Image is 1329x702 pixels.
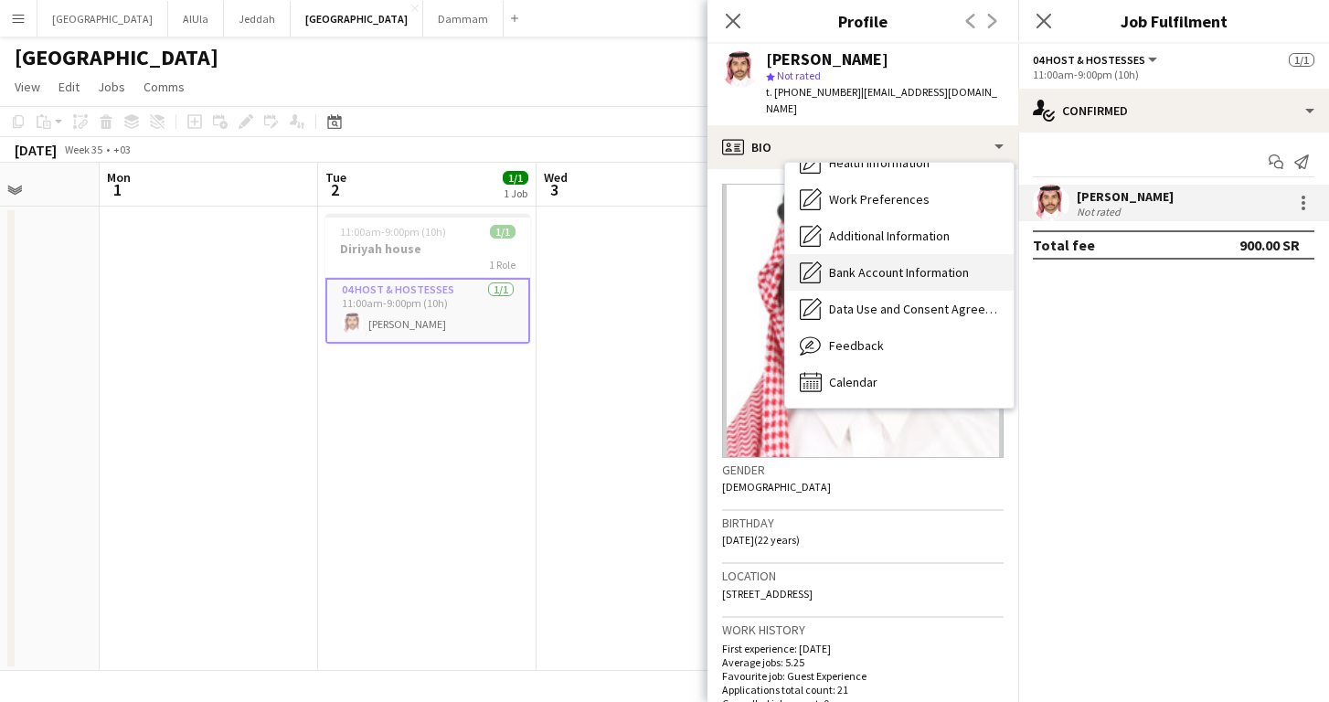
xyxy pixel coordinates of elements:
div: Work Preferences [785,181,1014,218]
span: Not rated [777,69,821,82]
span: t. [PHONE_NUMBER] [766,85,861,99]
div: [DATE] [15,141,57,159]
p: Average jobs: 5.25 [722,655,1004,669]
span: Comms [144,79,185,95]
span: 1 [104,179,131,200]
span: [STREET_ADDRESS] [722,587,813,601]
div: Total fee [1033,236,1095,254]
span: Calendar [829,374,877,390]
span: [DATE] (22 years) [722,533,800,547]
span: Tue [325,169,346,186]
div: Bank Account Information [785,254,1014,291]
h3: Gender [722,462,1004,478]
span: Wed [544,169,568,186]
span: View [15,79,40,95]
div: Data Use and Consent Agreement [785,291,1014,327]
span: Edit [58,79,80,95]
button: 04 Host & Hostesses [1033,53,1160,67]
div: Health Information [785,144,1014,181]
h1: [GEOGRAPHIC_DATA] [15,44,218,71]
span: 2 [323,179,346,200]
span: 3 [541,179,568,200]
div: [PERSON_NAME] [1077,188,1174,205]
h3: Birthday [722,515,1004,531]
span: Mon [107,169,131,186]
span: 1/1 [490,225,516,239]
span: | [EMAIL_ADDRESS][DOMAIN_NAME] [766,85,997,115]
span: Health Information [829,154,930,171]
span: Work Preferences [829,191,930,207]
p: First experience: [DATE] [722,642,1004,655]
div: [PERSON_NAME] [766,51,888,68]
span: 11:00am-9:00pm (10h) [340,225,446,239]
p: Applications total count: 21 [722,683,1004,697]
img: Crew avatar or photo [722,184,1004,458]
span: 04 Host & Hostesses [1033,53,1145,67]
h3: Job Fulfilment [1018,9,1329,33]
span: 1/1 [503,171,528,185]
div: Bio [707,125,1018,169]
span: Bank Account Information [829,264,969,281]
div: Feedback [785,327,1014,364]
span: Data Use and Consent Agreement [829,301,999,317]
div: Confirmed [1018,89,1329,133]
h3: Diriyah house [325,240,530,257]
div: Calendar [785,364,1014,400]
app-card-role: 04 Host & Hostesses1/111:00am-9:00pm (10h)[PERSON_NAME] [325,278,530,344]
div: Not rated [1077,205,1124,218]
div: Additional Information [785,218,1014,254]
p: Favourite job: Guest Experience [722,669,1004,683]
span: Feedback [829,337,884,354]
button: AlUla [168,1,224,37]
div: 11:00am-9:00pm (10h) [1033,68,1314,81]
a: Edit [51,75,87,99]
a: Comms [136,75,192,99]
div: 900.00 SR [1239,236,1300,254]
a: Jobs [90,75,133,99]
app-job-card: 11:00am-9:00pm (10h)1/1Diriyah house1 Role04 Host & Hostesses1/111:00am-9:00pm (10h)[PERSON_NAME] [325,214,530,344]
h3: Location [722,568,1004,584]
span: Jobs [98,79,125,95]
div: +03 [113,143,131,156]
a: View [7,75,48,99]
h3: Work history [722,622,1004,638]
span: 1/1 [1289,53,1314,67]
span: [DEMOGRAPHIC_DATA] [722,480,831,494]
button: [GEOGRAPHIC_DATA] [37,1,168,37]
span: Additional Information [829,228,950,244]
span: Week 35 [60,143,106,156]
button: Dammam [423,1,504,37]
div: 1 Job [504,186,527,200]
span: 1 Role [489,258,516,271]
button: Jeddah [224,1,291,37]
button: [GEOGRAPHIC_DATA] [291,1,423,37]
h3: Profile [707,9,1018,33]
